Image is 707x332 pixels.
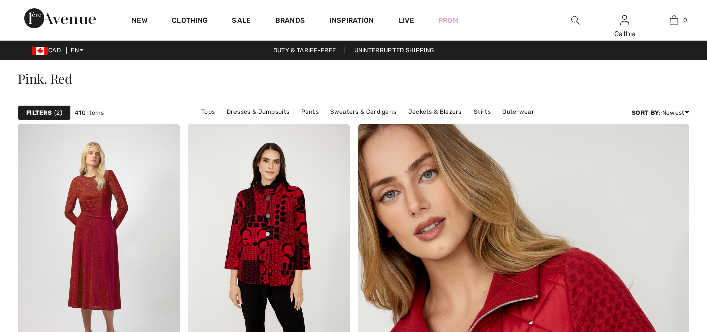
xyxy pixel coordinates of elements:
a: Outerwear [497,105,539,118]
a: Dresses & Jumpsuits [222,105,295,118]
a: Jackets & Blazers [403,105,467,118]
a: New [132,16,147,27]
img: My Info [620,14,629,26]
span: 0 [683,16,687,25]
span: 2 [54,108,62,117]
a: Sign In [620,15,629,25]
a: 0 [650,14,698,26]
img: 1ère Avenue [24,8,96,28]
strong: Filters [26,108,52,117]
a: Prom [438,15,458,26]
div: Cathe [600,29,649,39]
a: Sale [232,16,251,27]
span: CAD [32,47,65,54]
a: Brands [275,16,305,27]
a: Pants [296,105,324,118]
div: : Newest [632,108,689,117]
iframe: Opens a widget where you can find more information [643,256,697,282]
img: search the website [571,14,580,26]
span: 410 items [75,108,104,117]
strong: Sort By [632,109,659,116]
span: Pink, Red [18,70,72,87]
a: Clothing [172,16,208,27]
img: Canadian Dollar [32,47,48,55]
a: Skirts [468,105,496,118]
span: EN [71,47,84,54]
img: My Bag [670,14,678,26]
a: Live [399,15,414,26]
span: Inspiration [329,16,374,27]
a: Sweaters & Cardigans [325,105,401,118]
a: Tops [196,105,220,118]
